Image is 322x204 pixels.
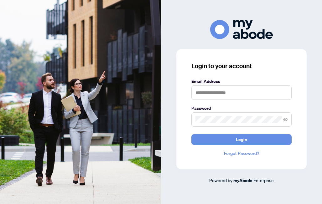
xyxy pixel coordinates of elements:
[253,177,274,183] span: Enterprise
[191,105,292,112] label: Password
[191,78,292,85] label: Email Address
[210,20,273,39] img: ma-logo
[191,62,292,70] h3: Login to your account
[283,117,288,122] span: eye-invisible
[191,150,292,157] a: Forgot Password?
[191,134,292,145] button: Login
[233,177,252,184] a: myAbode
[209,177,232,183] span: Powered by
[236,135,247,145] span: Login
